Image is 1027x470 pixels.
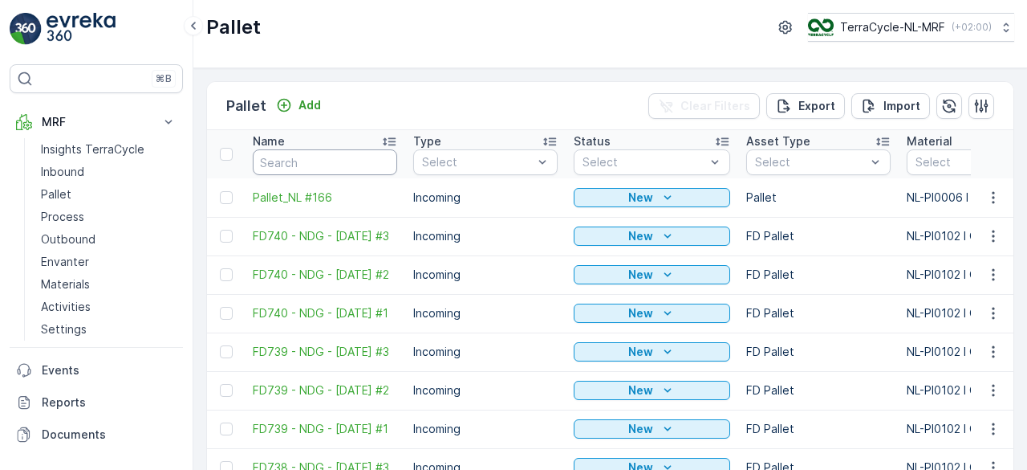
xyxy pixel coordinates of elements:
[35,296,183,318] a: Activities
[220,345,233,358] div: Toggle Row Selected
[808,18,834,36] img: TC_v739CUj.png
[808,13,1014,42] button: TerraCycle-NL-MRF(+02:00)
[35,251,183,273] a: Envanter
[253,149,397,175] input: Search
[84,317,103,330] span: 125
[35,273,183,296] a: Materials
[253,382,397,398] a: FD739 - NDG - 19.09.2025 #2
[10,386,183,419] a: Reports
[738,410,899,448] td: FD Pallet
[41,254,89,270] p: Envanter
[628,190,653,206] p: New
[10,354,183,386] a: Events
[41,186,71,202] p: Pallet
[220,307,233,320] div: Toggle Row Selected
[574,133,611,149] p: Status
[405,371,566,410] td: Incoming
[738,371,899,410] td: FD Pallet
[41,276,90,292] p: Materials
[628,382,653,398] p: New
[253,421,397,437] a: FD739 - NDG - 19.09.2025 #1
[42,362,177,378] p: Events
[851,93,930,119] button: Import
[574,304,730,323] button: New
[422,154,533,170] p: Select
[10,106,183,138] button: MRF
[628,305,653,321] p: New
[35,183,183,206] a: Pallet
[220,230,233,243] div: Toggle Row Selected
[574,227,730,246] button: New
[14,317,84,330] span: Net Weight :
[253,305,397,321] a: FD740 - NDG - 25.09.2025 #1
[14,290,94,304] span: Total Weight :
[42,394,177,411] p: Reports
[628,267,653,283] p: New
[14,343,90,357] span: Tare Weight :
[405,178,566,217] td: Incoming
[738,333,899,371] td: FD Pallet
[434,14,591,33] p: FD720 Coffee [DATE] #1
[41,141,144,157] p: Insights TerraCycle
[85,370,135,383] span: FD Pallet
[253,421,397,437] span: FD739 - NDG - [DATE] #1
[90,343,102,357] span: 21
[42,114,151,130] p: MRF
[628,421,653,437] p: New
[738,294,899,333] td: FD Pallet
[35,138,183,161] a: Insights TerraCycle
[253,305,397,321] span: FD740 - NDG - [DATE] #1
[680,98,750,114] p: Clear Filters
[628,228,653,244] p: New
[766,93,845,119] button: Export
[253,344,397,360] a: FD739 - NDG - 19.09.2025 #3
[10,419,183,451] a: Documents
[738,255,899,294] td: FD Pallet
[405,333,566,371] td: Incoming
[405,217,566,255] td: Incoming
[41,209,84,225] p: Process
[583,154,705,170] p: Select
[253,228,397,244] a: FD740 - NDG - 25.09.2025 #3
[253,228,397,244] span: FD740 - NDG - [DATE] #3
[270,96,327,115] button: Add
[405,255,566,294] td: Incoming
[738,217,899,255] td: FD Pallet
[298,97,321,113] p: Add
[42,427,177,443] p: Documents
[253,382,397,398] span: FD739 - NDG - [DATE] #2
[883,98,920,114] p: Import
[68,396,224,410] span: NL-PI0102 I CNL0044 Koffie
[14,396,68,410] span: Material :
[405,294,566,333] td: Incoming
[755,154,866,170] p: Select
[253,344,397,360] span: FD739 - NDG - [DATE] #3
[253,190,397,206] a: Pallet_NL #166
[206,14,261,40] p: Pallet
[405,410,566,448] td: Incoming
[574,381,730,400] button: New
[253,133,285,149] p: Name
[574,265,730,284] button: New
[14,264,53,277] span: Name :
[35,161,183,183] a: Inbound
[41,164,84,180] p: Inbound
[10,13,42,45] img: logo
[574,419,730,439] button: New
[738,178,899,217] td: Pallet
[220,191,233,204] div: Toggle Row Selected
[574,342,730,362] button: New
[35,206,183,228] a: Process
[226,95,266,117] p: Pallet
[156,72,172,85] p: ⌘B
[840,19,945,35] p: TerraCycle-NL-MRF
[648,93,760,119] button: Clear Filters
[94,290,114,304] span: 146
[952,21,992,34] p: ( +02:00 )
[35,228,183,251] a: Outbound
[746,133,810,149] p: Asset Type
[253,267,397,283] a: FD740 - NDG - 25.09.2025 #2
[253,267,397,283] span: FD740 - NDG - [DATE] #2
[41,231,95,247] p: Outbound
